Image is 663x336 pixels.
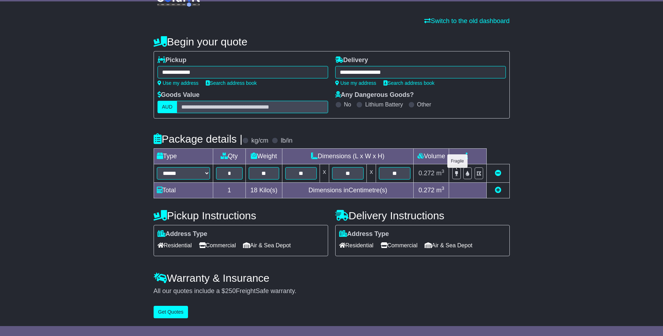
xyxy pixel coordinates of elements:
[158,240,192,251] span: Residential
[442,169,444,174] sup: 3
[282,149,414,164] td: Dimensions (L x W x H)
[154,36,510,48] h4: Begin your quote
[246,149,282,164] td: Weight
[425,240,473,251] span: Air & Sea Depot
[154,149,213,164] td: Type
[158,80,199,86] a: Use my address
[419,170,435,177] span: 0.272
[281,137,292,145] label: lb/in
[213,183,246,198] td: 1
[339,240,374,251] span: Residential
[383,80,435,86] a: Search address book
[436,187,444,194] span: m
[447,154,468,168] div: Fragile
[154,287,510,295] div: All our quotes include a $ FreightSafe warranty.
[344,101,351,108] label: No
[417,101,431,108] label: Other
[251,137,268,145] label: kg/cm
[154,183,213,198] td: Total
[154,133,243,145] h4: Package details |
[158,101,177,113] label: AUD
[243,240,291,251] span: Air & Sea Depot
[335,210,510,221] h4: Delivery Instructions
[367,164,376,183] td: x
[419,187,435,194] span: 0.272
[154,210,328,221] h4: Pickup Instructions
[335,80,376,86] a: Use my address
[442,186,444,191] sup: 3
[365,101,403,108] label: Lithium Battery
[282,183,414,198] td: Dimensions in Centimetre(s)
[381,240,418,251] span: Commercial
[206,80,257,86] a: Search address book
[424,17,509,24] a: Switch to the old dashboard
[158,230,208,238] label: Address Type
[225,287,236,294] span: 250
[320,164,329,183] td: x
[436,170,444,177] span: m
[495,187,501,194] a: Add new item
[250,187,258,194] span: 18
[154,306,188,318] button: Get Quotes
[154,272,510,284] h4: Warranty & Insurance
[246,183,282,198] td: Kilo(s)
[339,230,389,238] label: Address Type
[495,170,501,177] a: Remove this item
[199,240,236,251] span: Commercial
[335,56,368,64] label: Delivery
[335,91,414,99] label: Any Dangerous Goods?
[213,149,246,164] td: Qty
[414,149,449,164] td: Volume
[158,91,200,99] label: Goods Value
[158,56,187,64] label: Pickup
